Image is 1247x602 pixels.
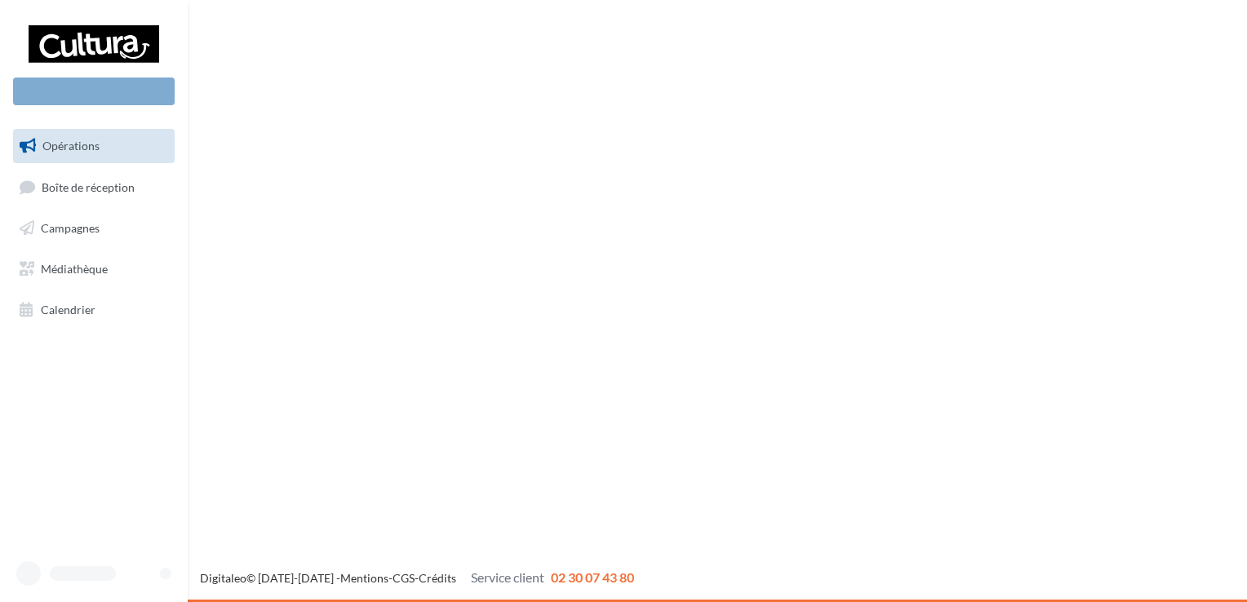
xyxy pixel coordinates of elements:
[10,252,178,286] a: Médiathèque
[42,139,100,153] span: Opérations
[10,293,178,327] a: Calendrier
[41,302,95,316] span: Calendrier
[10,170,178,205] a: Boîte de réception
[41,262,108,276] span: Médiathèque
[393,571,415,585] a: CGS
[200,571,634,585] span: © [DATE]-[DATE] - - -
[13,77,175,105] div: Nouvelle campagne
[551,569,634,585] span: 02 30 07 43 80
[10,129,178,163] a: Opérations
[340,571,388,585] a: Mentions
[200,571,246,585] a: Digitaleo
[42,179,135,193] span: Boîte de réception
[41,221,100,235] span: Campagnes
[10,211,178,246] a: Campagnes
[419,571,456,585] a: Crédits
[471,569,544,585] span: Service client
